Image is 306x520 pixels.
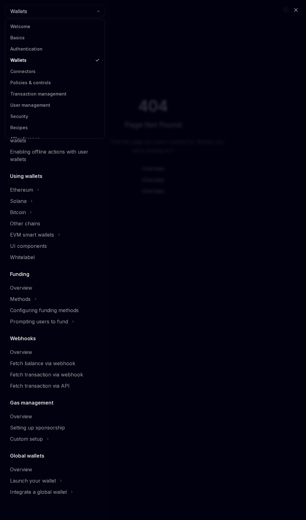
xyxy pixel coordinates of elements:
a: Overview [5,411,105,422]
a: Enabling offline actions with user wallets [5,146,105,165]
a: Welcome [7,21,103,32]
div: Setting up sponsorship [10,424,65,431]
a: UI components [5,240,105,252]
div: Overview [10,413,32,420]
div: Enabling offline actions with user wallets [10,148,101,163]
div: Overview [10,348,32,356]
div: UI components [10,242,47,250]
a: Authentication [7,43,103,55]
div: Bitcoin [10,208,26,216]
a: Overview [5,282,105,293]
h5: Using wallets [10,172,42,180]
a: Connectors [7,66,103,77]
a: Other chains [5,218,105,229]
a: Overview [5,464,105,475]
div: Integrate a global wallet [10,488,67,496]
div: Whitelabel [10,253,35,261]
div: Fetch balance via webhook [10,360,75,367]
h5: Global wallets [10,452,44,459]
div: Wallets [5,19,105,139]
a: Overview [5,346,105,358]
div: Overview [10,466,32,473]
a: Recipes [7,122,103,133]
a: Security [7,111,103,122]
div: EVM smart wallets [10,231,54,238]
h5: Gas management [10,399,53,406]
a: Wallets [7,55,103,66]
a: Setting up sponsorship [5,422,105,433]
span: Wallets [10,7,27,15]
h5: Funding [10,270,29,278]
div: Fetch transaction via API [10,382,70,390]
a: Basics [7,32,103,43]
a: Fetch transaction via API [5,380,105,391]
div: Overview [10,284,32,292]
div: Fetch transaction via webhook [10,371,83,378]
div: Launch your wallet [10,477,56,484]
a: Transaction management [7,88,103,100]
h5: Webhooks [10,335,36,342]
div: Other chains [10,220,40,227]
a: API reference [7,133,103,145]
a: Policies & controls [7,77,103,88]
div: Configuring funding methods [10,307,79,314]
div: Prompting users to fund [10,318,68,325]
div: Methods [10,295,31,303]
a: Fetch balance via webhook [5,358,105,369]
a: Configuring funding methods [5,305,105,316]
a: Whitelabel [5,252,105,263]
div: Custom setup [10,435,43,443]
div: Ethereum [10,186,33,194]
button: Wallets [5,5,105,17]
a: User management [7,100,103,111]
a: Fetch transaction via webhook [5,369,105,380]
div: Solana [10,197,27,205]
